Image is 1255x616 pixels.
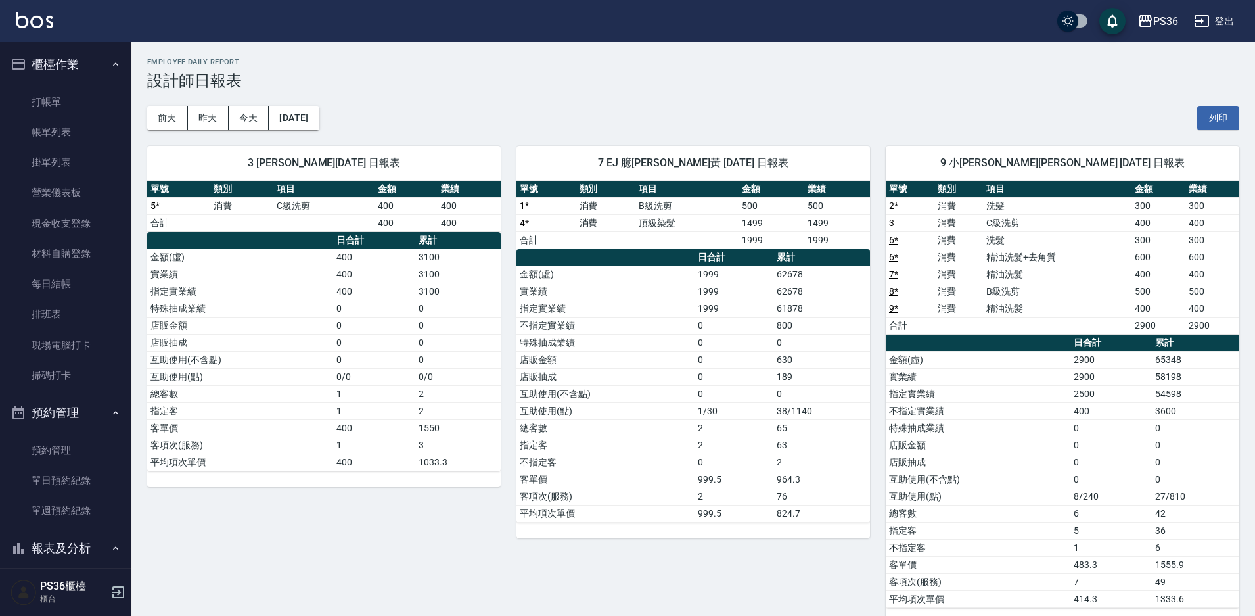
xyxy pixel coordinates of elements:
[415,454,501,471] td: 1033.3
[516,368,695,385] td: 店販抽成
[5,178,126,208] a: 營業儀表板
[1152,402,1239,419] td: 3600
[1131,283,1185,300] td: 500
[695,317,773,334] td: 0
[886,539,1070,556] td: 不指定客
[1070,556,1152,573] td: 483.3
[1070,385,1152,402] td: 2500
[1131,249,1185,266] td: 600
[210,197,273,214] td: 消費
[5,269,126,299] a: 每日結帳
[147,368,333,385] td: 互助使用(點)
[5,117,126,147] a: 帳單列表
[147,181,210,198] th: 單號
[40,580,107,593] h5: PS36櫃檯
[333,419,415,437] td: 400
[635,197,739,214] td: B級洗剪
[695,505,773,522] td: 999.5
[333,368,415,385] td: 0/0
[415,317,501,334] td: 0
[1152,505,1239,522] td: 42
[1131,214,1185,231] td: 400
[516,437,695,454] td: 指定客
[415,232,501,249] th: 累計
[415,437,501,454] td: 3
[1189,9,1239,34] button: 登出
[804,197,870,214] td: 500
[1131,317,1185,334] td: 2900
[886,590,1070,607] td: 平均項次單價
[934,197,983,214] td: 消費
[333,334,415,351] td: 0
[333,402,415,419] td: 1
[695,488,773,505] td: 2
[516,283,695,300] td: 實業績
[695,300,773,317] td: 1999
[516,402,695,419] td: 互助使用(點)
[415,385,501,402] td: 2
[16,12,53,28] img: Logo
[438,197,501,214] td: 400
[1185,249,1239,266] td: 600
[516,419,695,437] td: 總客數
[576,197,636,214] td: 消費
[516,300,695,317] td: 指定實業績
[5,435,126,465] a: 預約管理
[415,249,501,266] td: 3100
[773,402,870,419] td: 38/1140
[773,351,870,368] td: 630
[147,106,188,130] button: 前天
[1131,266,1185,283] td: 400
[5,330,126,360] a: 現場電腦打卡
[147,72,1239,90] h3: 設計師日報表
[147,437,333,454] td: 客項次(服務)
[886,385,1070,402] td: 指定實業績
[415,402,501,419] td: 2
[1132,8,1183,35] button: PS36
[934,300,983,317] td: 消費
[415,419,501,437] td: 1550
[576,214,636,231] td: 消費
[934,266,983,283] td: 消費
[1070,505,1152,522] td: 6
[147,402,333,419] td: 指定客
[773,471,870,488] td: 964.3
[1185,300,1239,317] td: 400
[1185,214,1239,231] td: 400
[415,283,501,300] td: 3100
[1131,300,1185,317] td: 400
[5,531,126,565] button: 報表及分析
[886,351,1070,368] td: 金額(虛)
[1152,419,1239,437] td: 0
[415,300,501,317] td: 0
[415,351,501,368] td: 0
[333,283,415,300] td: 400
[516,488,695,505] td: 客項次(服務)
[1152,556,1239,573] td: 1555.9
[516,385,695,402] td: 互助使用(不含點)
[40,593,107,605] p: 櫃台
[147,334,333,351] td: 店販抽成
[273,181,375,198] th: 項目
[695,368,773,385] td: 0
[438,181,501,198] th: 業績
[1152,368,1239,385] td: 58198
[1070,335,1152,352] th: 日合計
[695,402,773,419] td: 1/30
[516,505,695,522] td: 平均項次單價
[147,300,333,317] td: 特殊抽成業績
[695,454,773,471] td: 0
[1185,266,1239,283] td: 400
[1153,13,1178,30] div: PS36
[5,496,126,526] a: 單週預約紀錄
[804,214,870,231] td: 1499
[695,283,773,300] td: 1999
[1070,419,1152,437] td: 0
[983,249,1131,266] td: 精油洗髮+去角質
[886,181,934,198] th: 單號
[1152,488,1239,505] td: 27/810
[934,231,983,249] td: 消費
[333,437,415,454] td: 1
[886,454,1070,471] td: 店販抽成
[273,197,375,214] td: C級洗剪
